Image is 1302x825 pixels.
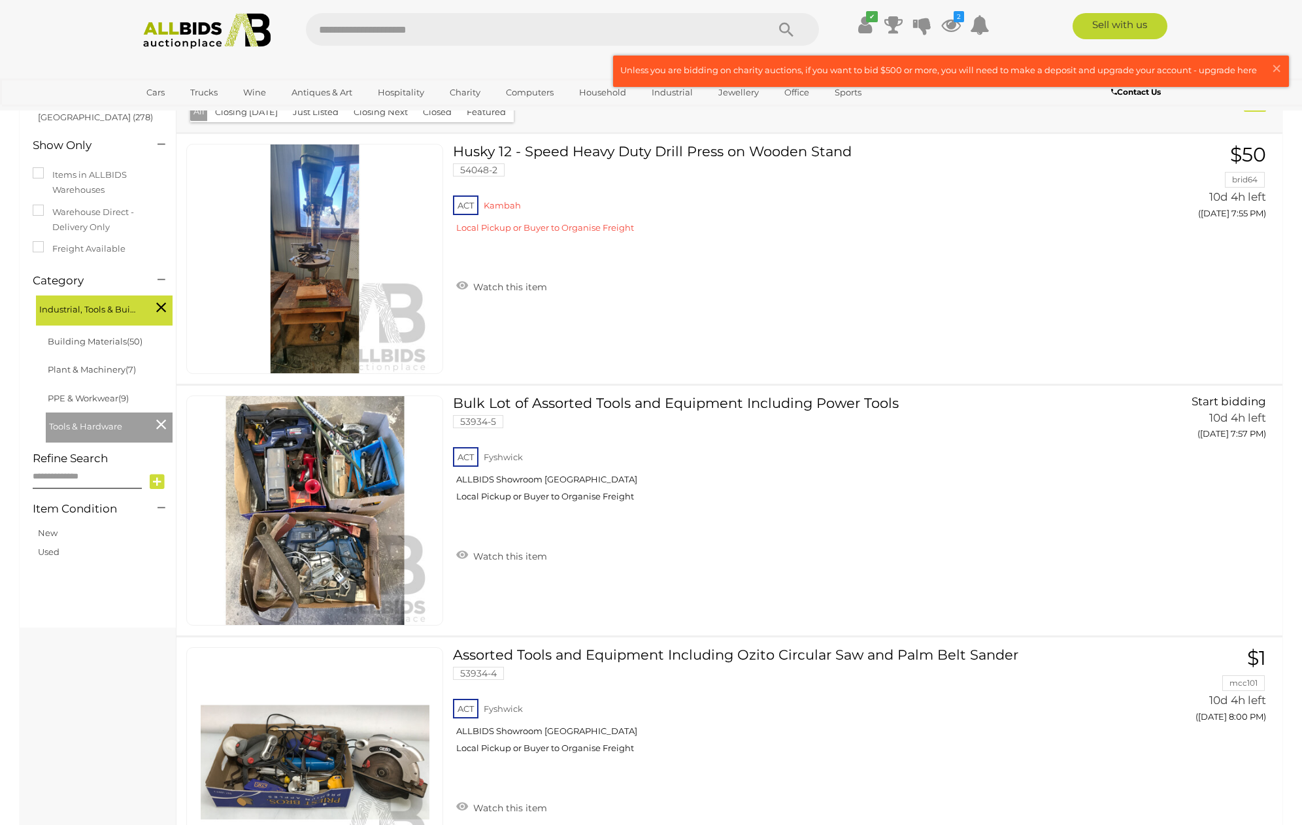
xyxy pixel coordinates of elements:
[643,82,701,103] a: Industrial
[136,13,278,49] img: Allbids.com.au
[33,139,138,152] h4: Show Only
[497,82,562,103] a: Computers
[118,393,129,403] span: (9)
[39,299,137,317] span: Industrial, Tools & Building Supplies
[470,281,547,293] span: Watch this item
[207,102,286,122] button: Closing [DATE]
[125,364,136,375] span: (7)
[1230,143,1266,167] span: $50
[571,82,635,103] a: Household
[182,82,226,103] a: Trucks
[235,82,275,103] a: Wine
[415,102,459,122] button: Closed
[201,396,429,625] img: 53934-5a.JPG
[33,167,163,198] label: Items in ALLBIDS Warehouses
[1108,396,1269,446] a: Start bidding 10d 4h left ([DATE] 7:57 PM)
[463,647,1088,764] a: Assorted Tools and Equipment Including Ozito Circular Saw and Palm Belt Sander 53934-4 ACT Fyshwi...
[459,102,514,122] button: Featured
[138,82,173,103] a: Cars
[1271,56,1282,81] span: ×
[49,416,147,434] span: Tools & Hardware
[441,82,489,103] a: Charity
[33,452,173,465] h4: Refine Search
[1111,85,1164,99] a: Contact Us
[48,364,136,375] a: Plant & Machinery(7)
[48,393,129,403] a: PPE & Workwear(9)
[710,82,767,103] a: Jewellery
[1111,87,1161,97] b: Contact Us
[1108,647,1269,729] a: $1 mcc101 10d 4h left ([DATE] 8:00 PM)
[463,396,1088,512] a: Bulk Lot of Assorted Tools and Equipment Including Power Tools 53934-5 ACT Fyshwick ALLBIDS Showr...
[470,550,547,562] span: Watch this item
[776,82,818,103] a: Office
[941,13,961,37] a: 2
[1108,144,1269,226] a: $50 brid64 10d 4h left ([DATE] 7:55 PM)
[954,11,964,22] i: 2
[1247,646,1266,670] span: $1
[369,82,433,103] a: Hospitality
[138,103,248,125] a: [GEOGRAPHIC_DATA]
[33,503,138,515] h4: Item Condition
[1192,395,1266,408] span: Start bidding
[33,241,125,256] label: Freight Available
[283,82,361,103] a: Antiques & Art
[470,802,547,814] span: Watch this item
[453,276,550,295] a: Watch this item
[285,102,346,122] button: Just Listed
[38,547,59,557] a: Used
[190,102,208,121] button: All
[463,144,1088,243] a: Husky 12 - Speed Heavy Duty Drill Press on Wooden Stand 54048-2 ACT Kambah Local Pickup or Buyer ...
[346,102,416,122] button: Closing Next
[33,205,163,235] label: Warehouse Direct - Delivery Only
[754,13,819,46] button: Search
[48,336,142,346] a: Building Materials(50)
[826,82,870,103] a: Sports
[1073,13,1167,39] a: Sell with us
[33,275,138,287] h4: Category
[201,144,429,373] img: 54048-2a.jpg
[453,797,550,817] a: Watch this item
[38,528,58,538] a: New
[127,336,142,346] span: (50)
[453,545,550,565] a: Watch this item
[866,11,878,22] i: ✔
[855,13,875,37] a: ✔
[38,112,153,122] a: [GEOGRAPHIC_DATA] (278)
